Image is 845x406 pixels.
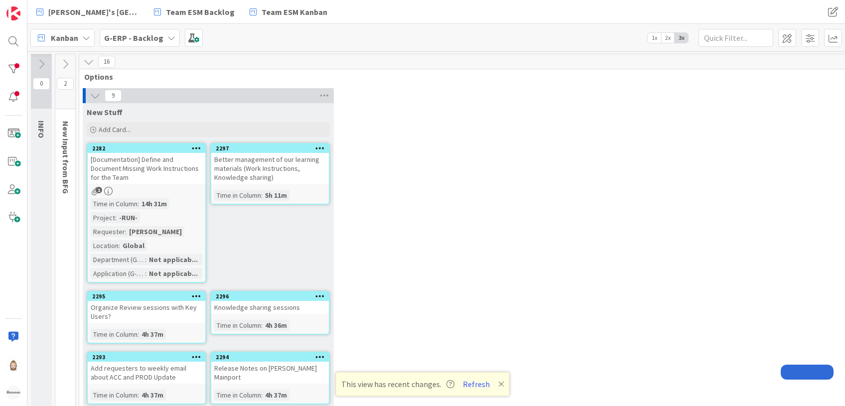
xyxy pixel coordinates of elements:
[88,353,205,362] div: 2293
[88,153,205,184] div: [Documentation] Define and Document Missing Work Instructions for the Team
[88,362,205,384] div: Add requesters to weekly email about ACC and PROD Update
[214,390,261,401] div: Time in Column
[91,390,138,401] div: Time in Column
[91,268,145,279] div: Application (G-ERP)
[117,212,140,223] div: -RUN-
[6,386,20,400] img: avatar
[661,33,675,43] span: 2x
[261,190,263,201] span: :
[96,187,102,193] span: 1
[214,320,261,331] div: Time in Column
[87,107,123,117] span: New Stuff
[146,268,200,279] div: Not applicab...
[48,6,139,18] span: [PERSON_NAME]'s [GEOGRAPHIC_DATA]
[91,254,145,265] div: Department (G-ERP)
[91,226,125,237] div: Requester
[211,353,329,384] div: 2294Release Notes on [PERSON_NAME] Mainport
[139,390,166,401] div: 4h 37m
[57,78,74,90] span: 2
[262,6,327,18] span: Team ESM Kanban
[88,144,205,184] div: 2282[Documentation] Define and Document Missing Work Instructions for the Team
[216,145,329,152] div: 2297
[88,144,205,153] div: 2282
[88,292,205,301] div: 2295
[211,153,329,184] div: Better management of our learning materials (Work Instructions, Knowledge sharing)
[216,293,329,300] div: 2296
[211,362,329,384] div: Release Notes on [PERSON_NAME] Mainport
[166,6,235,18] span: Team ESM Backlog
[88,292,205,323] div: 2295Organize Review sessions with Key Users?
[33,78,50,90] span: 0
[119,240,120,251] span: :
[211,353,329,362] div: 2294
[138,390,139,401] span: :
[61,121,71,194] span: New Input from BFG
[699,29,773,47] input: Quick Filter...
[211,144,329,153] div: 2297
[146,254,200,265] div: Not applicab...
[139,329,166,340] div: 4h 37m
[30,3,145,21] a: [PERSON_NAME]'s [GEOGRAPHIC_DATA]
[459,378,493,391] button: Refresh
[125,226,127,237] span: :
[341,378,454,390] span: This view has recent changes.
[88,301,205,323] div: Organize Review sessions with Key Users?
[6,358,20,372] img: Rv
[261,390,263,401] span: :
[211,301,329,314] div: Knowledge sharing sessions
[216,354,329,361] div: 2294
[145,254,146,265] span: :
[92,145,205,152] div: 2282
[104,33,163,43] b: G-ERP - Backlog
[263,190,289,201] div: 5h 11m
[211,144,329,184] div: 2297Better management of our learning materials (Work Instructions, Knowledge sharing)
[211,292,329,314] div: 2296Knowledge sharing sessions
[88,353,205,384] div: 2293Add requesters to weekly email about ACC and PROD Update
[139,198,169,209] div: 14h 31m
[138,198,139,209] span: :
[261,320,263,331] span: :
[244,3,333,21] a: Team ESM Kanban
[138,329,139,340] span: :
[211,292,329,301] div: 2296
[91,329,138,340] div: Time in Column
[92,293,205,300] div: 2295
[127,226,184,237] div: [PERSON_NAME]
[36,121,46,138] span: INFO
[145,268,146,279] span: :
[99,125,131,134] span: Add Card...
[91,198,138,209] div: Time in Column
[648,33,661,43] span: 1x
[105,90,122,102] span: 9
[92,354,205,361] div: 2293
[6,6,20,20] img: Visit kanbanzone.com
[91,240,119,251] div: Location
[115,212,117,223] span: :
[51,32,78,44] span: Kanban
[263,390,289,401] div: 4h 37m
[91,212,115,223] div: Project
[120,240,147,251] div: Global
[148,3,241,21] a: Team ESM Backlog
[214,190,261,201] div: Time in Column
[675,33,688,43] span: 3x
[98,56,115,68] span: 16
[263,320,289,331] div: 4h 36m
